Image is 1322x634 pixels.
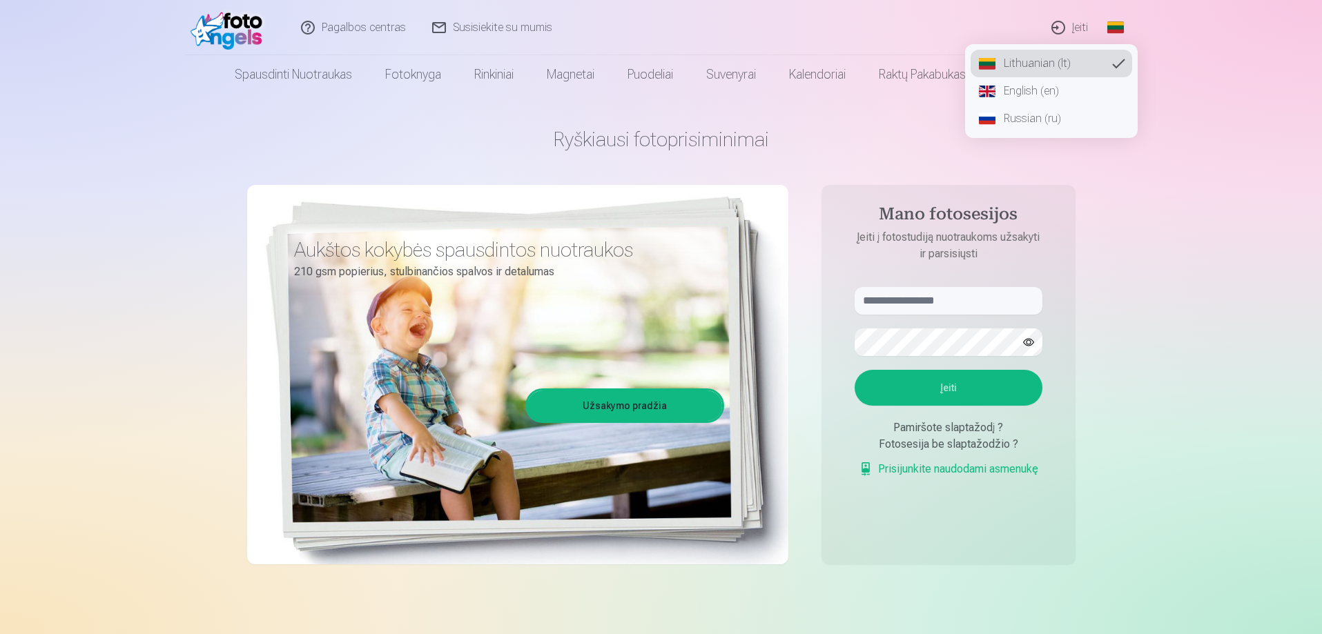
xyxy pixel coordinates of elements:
[971,50,1132,77] a: Lithuanian (lt)
[772,55,862,94] a: Kalendoriai
[458,55,530,94] a: Rinkiniai
[971,77,1132,105] a: English (en)
[855,436,1042,453] div: Fotosesija be slaptažodžio ?
[530,55,611,94] a: Magnetai
[191,6,270,50] img: /fa2
[611,55,690,94] a: Puodeliai
[862,55,982,94] a: Raktų pakabukas
[218,55,369,94] a: Spausdinti nuotraukas
[855,419,1042,436] div: Pamiršote slaptažodį ?
[855,370,1042,406] button: Įeiti
[841,229,1056,262] p: Įeiti į fotostudiją nuotraukoms užsakyti ir parsisiųsti
[294,237,714,262] h3: Aukštos kokybės spausdintos nuotraukos
[859,461,1038,477] a: Prisijunkite naudodami asmenukę
[527,390,722,421] a: Užsakymo pradžia
[690,55,772,94] a: Suvenyrai
[971,105,1132,132] a: Russian (ru)
[247,127,1076,152] h1: Ryškiausi fotoprisiminimai
[841,204,1056,229] h4: Mano fotosesijos
[965,44,1138,138] nav: Global
[294,262,714,281] p: 210 gsm popierius, stulbinančios spalvos ir detalumas
[369,55,458,94] a: Fotoknyga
